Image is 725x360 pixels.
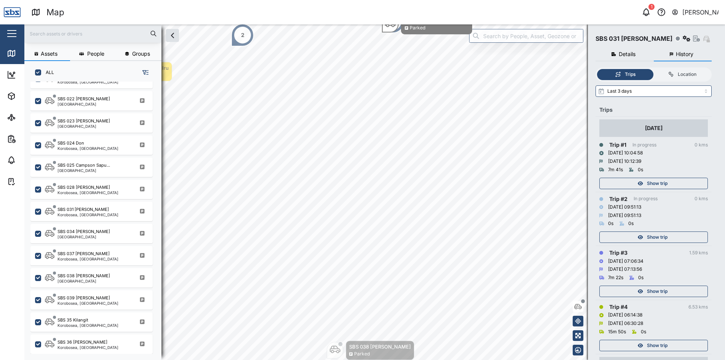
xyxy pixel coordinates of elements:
div: Alarms [20,156,43,164]
div: Trips [599,106,708,114]
div: 0s [638,274,644,281]
span: Show trip [647,232,668,243]
div: SBS 024 Don [57,140,84,146]
input: Search assets or drivers [29,28,157,39]
img: Main Logo [4,4,21,21]
div: [DATE] 09:51:13 [608,212,641,219]
div: Korobosea, [GEOGRAPHIC_DATA] [57,301,118,305]
div: grid [30,82,161,354]
div: Dashboard [20,71,54,79]
span: Details [619,51,636,57]
div: SBS 039 [PERSON_NAME] [57,295,110,301]
div: Sites [20,113,38,122]
div: 2 [241,31,244,39]
div: Trip # 1 [609,141,626,149]
div: Korobosea, [GEOGRAPHIC_DATA] [57,146,118,150]
div: [DATE] 10:04:58 [608,149,643,157]
div: [GEOGRAPHIC_DATA] [57,124,110,128]
div: Location [678,71,696,78]
div: SBS 031 [PERSON_NAME] [57,206,109,213]
div: [PERSON_NAME] [682,8,719,17]
div: Map [46,6,64,19]
div: SBS 028 [PERSON_NAME] [57,184,110,191]
div: 0s [641,328,646,336]
div: Trip # 3 [609,249,628,257]
button: Show trip [599,340,708,351]
div: SBS 038 [PERSON_NAME] [349,343,411,350]
div: Map marker [231,24,254,47]
div: Korobosea, [GEOGRAPHIC_DATA] [57,213,118,217]
div: Korobosea, [GEOGRAPHIC_DATA] [57,323,118,327]
div: [DATE] 10:12:39 [608,158,641,165]
div: Trip # 4 [609,303,628,311]
div: [DATE] 06:14:38 [608,312,642,319]
span: Groups [132,51,150,56]
div: Korobosea, [GEOGRAPHIC_DATA] [57,346,118,349]
div: 1 [648,4,655,10]
div: SBS 022 [PERSON_NAME] [57,96,110,102]
div: Korobosea, [GEOGRAPHIC_DATA] [57,80,118,84]
div: 15m 50s [608,328,626,336]
span: Assets [41,51,57,56]
div: 1.59 kms [689,249,708,257]
div: Korobosea, [GEOGRAPHIC_DATA] [57,191,118,194]
div: [GEOGRAPHIC_DATA] [57,169,110,172]
div: 7m 22s [608,274,623,281]
div: Parked [354,350,370,358]
div: 0 kms [695,141,708,149]
div: 6.53 kms [688,304,708,311]
div: SBS 038 [PERSON_NAME] [57,273,110,279]
div: Trips [625,71,636,78]
span: Show trip [647,286,668,297]
button: Show trip [599,178,708,189]
input: Search by People, Asset, Geozone or Place [469,29,583,43]
div: [DATE] 07:13:56 [608,266,642,273]
button: [PERSON_NAME] [671,7,719,18]
div: Assets [20,92,43,100]
div: SBS 031 [PERSON_NAME] [596,34,672,43]
input: Select range [596,85,712,97]
div: Map [20,49,37,58]
label: ALL [41,69,54,76]
span: Show trip [647,178,668,189]
div: SBS 023 [PERSON_NAME] [57,118,110,124]
button: Show trip [599,231,708,243]
div: [GEOGRAPHIC_DATA] [57,279,110,283]
div: [GEOGRAPHIC_DATA] [57,102,110,106]
div: 7m 41s [608,166,623,174]
div: In progress [634,195,658,202]
button: Show trip [599,286,708,297]
span: People [87,51,104,56]
div: [GEOGRAPHIC_DATA] [57,235,110,239]
div: SBS 037 [PERSON_NAME] [57,251,110,257]
div: 0s [638,166,643,174]
div: Reports [20,135,46,143]
div: 0s [608,220,613,227]
div: SBS 025 Campson Sapu... [57,162,110,169]
span: History [676,51,693,57]
div: Korobosea, [GEOGRAPHIC_DATA] [57,257,118,261]
div: SBS 36 [PERSON_NAME] [57,339,107,346]
div: 0 kms [695,195,708,202]
div: [DATE] 09:51:13 [608,204,641,211]
div: Trip # 2 [609,195,628,203]
div: SBS 35 Kilangit [57,317,88,323]
div: Map marker [327,341,414,360]
div: Parked [410,24,425,32]
span: Show trip [647,340,668,351]
div: [DATE] 06:30:28 [608,320,643,327]
div: Tasks [20,177,41,186]
div: SBS 034 [PERSON_NAME] [57,228,110,235]
canvas: Map [24,24,725,360]
div: In progress [632,141,656,149]
div: [DATE] [645,124,663,132]
div: [DATE] 07:06:34 [608,258,644,265]
div: 0s [628,220,634,227]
